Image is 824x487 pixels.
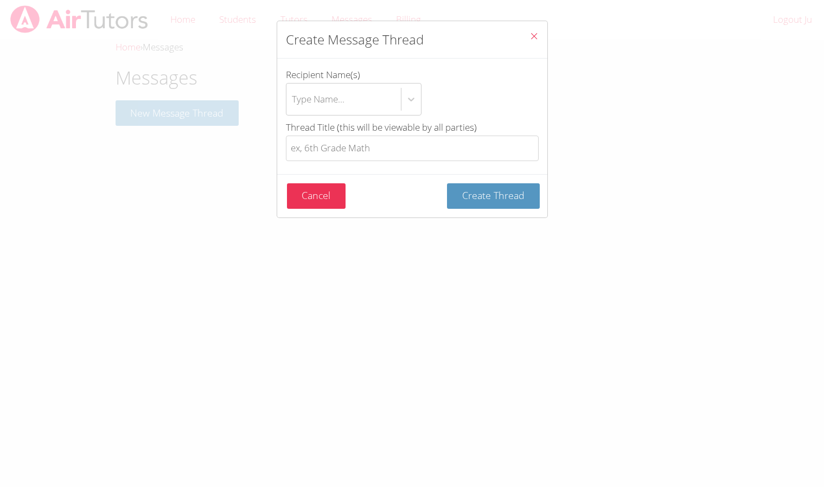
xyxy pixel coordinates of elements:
span: Create Thread [462,189,525,202]
span: Recipient Name(s) [286,68,360,81]
span: Thread Title (this will be viewable by all parties) [286,121,477,133]
button: Close [521,21,547,54]
input: Thread Title (this will be viewable by all parties) [286,136,539,161]
input: Recipient Name(s)Type Name... [292,87,293,112]
div: Type Name... [292,91,344,107]
h2: Create Message Thread [286,30,424,49]
button: Cancel [287,183,346,209]
button: Create Thread [447,183,540,209]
